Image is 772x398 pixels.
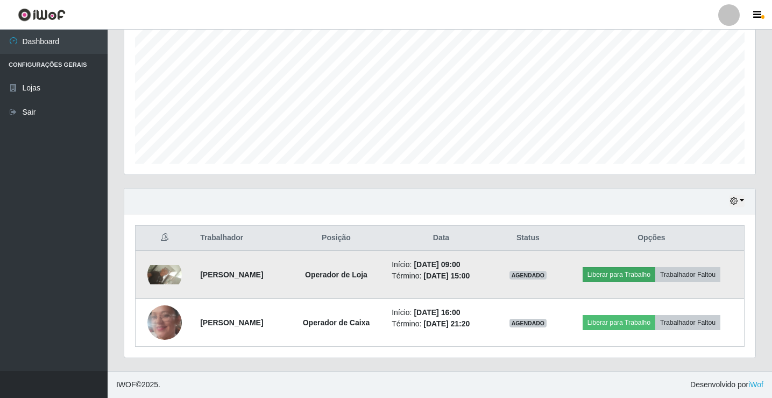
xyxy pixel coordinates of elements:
span: © 2025 . [116,379,160,390]
time: [DATE] 21:20 [423,319,470,328]
strong: Operador de Caixa [303,318,370,327]
button: Trabalhador Faltou [655,315,720,330]
button: Trabalhador Faltou [655,267,720,282]
time: [DATE] 16:00 [414,308,460,317]
strong: [PERSON_NAME] [200,318,263,327]
strong: Operador de Loja [305,270,367,279]
th: Trabalhador [194,226,287,251]
time: [DATE] 15:00 [423,271,470,280]
span: Desenvolvido por [690,379,763,390]
li: Início: [392,259,491,270]
button: Liberar para Trabalho [583,315,655,330]
th: Data [385,226,497,251]
li: Início: [392,307,491,318]
img: 1757146664616.jpeg [147,265,182,284]
img: CoreUI Logo [18,8,66,22]
a: iWof [748,380,763,389]
button: Liberar para Trabalho [583,267,655,282]
li: Término: [392,318,491,330]
span: AGENDADO [509,271,547,280]
li: Término: [392,270,491,282]
time: [DATE] 09:00 [414,260,460,269]
img: 1744402727392.jpeg [147,284,182,361]
span: AGENDADO [509,319,547,327]
th: Status [497,226,559,251]
th: Opções [559,226,745,251]
strong: [PERSON_NAME] [200,270,263,279]
th: Posição [287,226,385,251]
span: IWOF [116,380,136,389]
